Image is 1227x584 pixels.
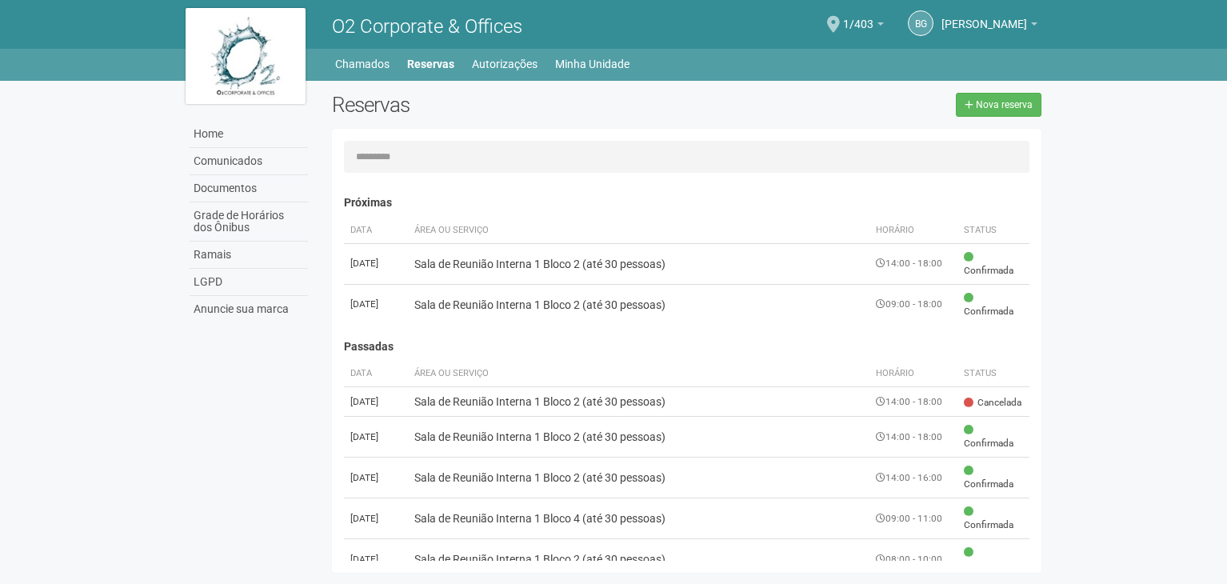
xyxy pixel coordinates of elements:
[190,269,308,296] a: LGPD
[344,458,408,498] td: [DATE]
[964,423,1023,450] span: Confirmada
[190,148,308,175] a: Comunicados
[869,284,957,325] td: 09:00 - 18:00
[408,387,869,417] td: Sala de Reunião Interna 1 Bloco 2 (até 30 pessoas)
[956,93,1041,117] a: Nova reserva
[964,464,1023,491] span: Confirmada
[408,284,869,325] td: Sala de Reunião Interna 1 Bloco 2 (até 30 pessoas)
[472,53,538,75] a: Autorizações
[186,8,306,104] img: logo.jpg
[869,243,957,284] td: 14:00 - 18:00
[941,2,1027,30] span: Bruna Garrido
[964,291,1023,318] span: Confirmada
[335,53,390,75] a: Chamados
[869,539,957,580] td: 08:00 - 10:00
[964,546,1023,573] span: Confirmada
[869,361,957,387] th: Horário
[408,218,869,244] th: Área ou Serviço
[190,202,308,242] a: Grade de Horários dos Ônibus
[843,20,884,33] a: 1/403
[332,93,674,117] h2: Reservas
[344,539,408,580] td: [DATE]
[408,458,869,498] td: Sala de Reunião Interna 1 Bloco 2 (até 30 pessoas)
[908,10,933,36] a: BG
[344,387,408,417] td: [DATE]
[344,243,408,284] td: [DATE]
[555,53,629,75] a: Minha Unidade
[408,539,869,580] td: Sala de Reunião Interna 1 Bloco 2 (até 30 pessoas)
[190,121,308,148] a: Home
[344,361,408,387] th: Data
[344,341,1029,353] h4: Passadas
[344,218,408,244] th: Data
[957,361,1029,387] th: Status
[869,458,957,498] td: 14:00 - 16:00
[869,417,957,458] td: 14:00 - 18:00
[344,417,408,458] td: [DATE]
[941,20,1037,33] a: [PERSON_NAME]
[869,387,957,417] td: 14:00 - 18:00
[976,99,1033,110] span: Nova reserva
[408,361,869,387] th: Área ou Serviço
[957,218,1029,244] th: Status
[869,498,957,539] td: 09:00 - 11:00
[964,505,1023,532] span: Confirmada
[408,417,869,458] td: Sala de Reunião Interna 1 Bloco 2 (até 30 pessoas)
[964,396,1021,410] span: Cancelada
[344,284,408,325] td: [DATE]
[190,296,308,322] a: Anuncie sua marca
[843,2,873,30] span: 1/403
[407,53,454,75] a: Reservas
[408,498,869,539] td: Sala de Reunião Interna 1 Bloco 4 (até 30 pessoas)
[344,498,408,539] td: [DATE]
[190,242,308,269] a: Ramais
[964,250,1023,278] span: Confirmada
[190,175,308,202] a: Documentos
[408,243,869,284] td: Sala de Reunião Interna 1 Bloco 2 (até 30 pessoas)
[344,197,1029,209] h4: Próximas
[869,218,957,244] th: Horário
[332,15,522,38] span: O2 Corporate & Offices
